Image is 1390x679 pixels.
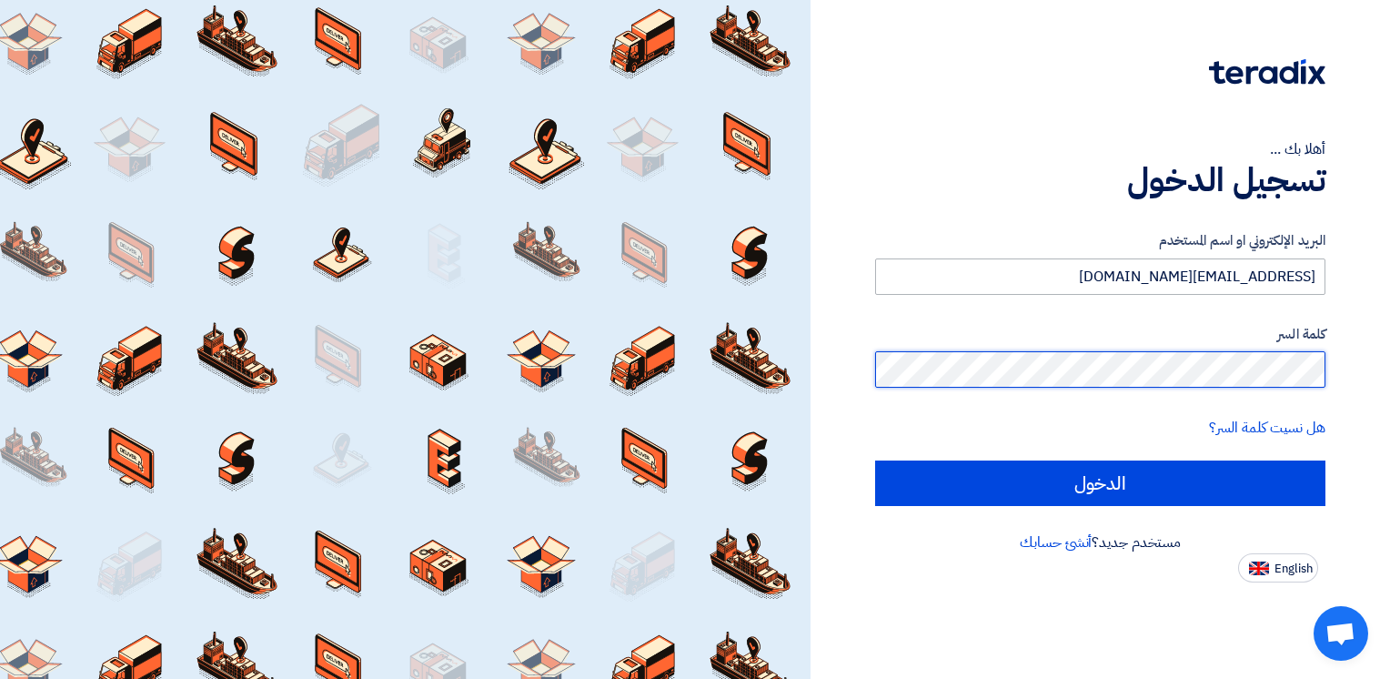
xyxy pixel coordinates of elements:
img: en-US.png [1249,562,1269,575]
span: English [1274,562,1313,575]
a: هل نسيت كلمة السر؟ [1209,417,1325,439]
h1: تسجيل الدخول [875,160,1325,200]
label: البريد الإلكتروني او اسم المستخدم [875,230,1325,251]
label: كلمة السر [875,324,1325,345]
input: الدخول [875,461,1325,506]
div: أهلا بك ... [875,138,1325,160]
div: Open chat [1314,606,1368,661]
button: English [1238,553,1318,583]
a: أنشئ حسابك [1020,532,1092,553]
input: أدخل بريد العمل الإلكتروني او اسم المستخدم الخاص بك ... [875,258,1325,295]
img: Teradix logo [1209,59,1325,85]
div: مستخدم جديد؟ [875,532,1325,553]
